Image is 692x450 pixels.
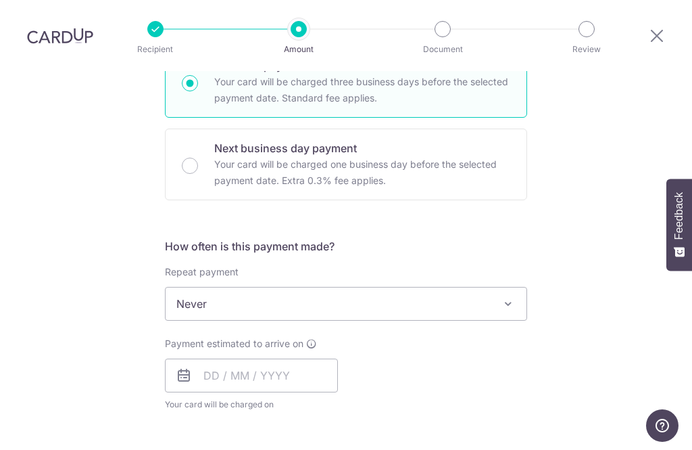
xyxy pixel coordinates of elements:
[646,409,678,443] iframe: Opens a widget where you can find more information
[105,43,205,56] p: Recipient
[165,238,527,254] h5: How often is this payment made?
[214,140,510,156] p: Next business day payment
[214,156,510,189] p: Your card will be charged one business day before the selected payment date. Extra 0.3% fee applies.
[165,287,527,321] span: Never
[666,179,692,271] button: Feedback - Show survey
[393,43,493,56] p: Document
[165,359,338,392] input: DD / MM / YYYY
[673,192,685,240] span: Feedback
[214,74,510,106] p: Your card will be charged three business days before the selected payment date. Standard fee appl...
[249,43,349,56] p: Amount
[165,337,303,351] span: Payment estimated to arrive on
[165,265,239,279] label: Repeat payment
[165,398,338,411] span: Your card will be charged on
[27,28,93,44] img: CardUp
[166,288,526,320] span: Never
[537,43,637,56] p: Review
